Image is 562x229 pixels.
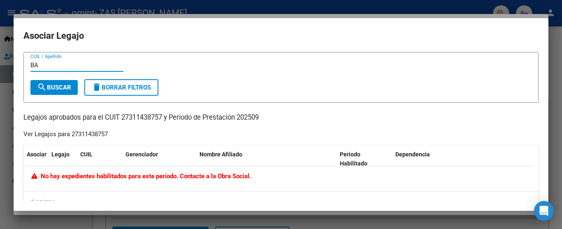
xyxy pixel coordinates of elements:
datatable-header-cell: Nombre Afiliado [196,146,337,173]
button: Buscar [30,80,78,95]
div: Open Intercom Messenger [534,201,554,221]
datatable-header-cell: Dependencia [392,146,532,173]
span: Borrar Filtros [92,84,151,91]
h2: Asociar Legajo [23,28,539,44]
datatable-header-cell: Gerenciador [122,146,196,173]
span: Buscar [37,84,71,91]
p: Legajos aprobados para el CUIT 27311438757 y Período de Prestación 202509 [23,113,539,123]
span: Gerenciador [125,151,158,158]
div: Ver Legajos para 27311438757 [23,130,108,139]
span: Nombre Afiliado [200,151,242,158]
span: CUIL [80,151,93,158]
mat-icon: delete [92,82,102,92]
datatable-header-cell: Asociar [23,146,48,173]
button: Borrar Filtros [84,79,158,96]
div: 0 registros [23,191,539,212]
datatable-header-cell: Legajo [48,146,77,173]
mat-icon: search [37,82,47,92]
span: Periodo Habilitado [340,151,367,167]
datatable-header-cell: CUIL [77,146,122,173]
datatable-header-cell: Periodo Habilitado [337,146,392,173]
span: Dependencia [395,151,430,158]
span: Legajo [51,151,70,158]
span: No hay expedientes habilitados para este período. Contacte a la Obra Social. [31,172,251,180]
span: Asociar [27,151,46,158]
